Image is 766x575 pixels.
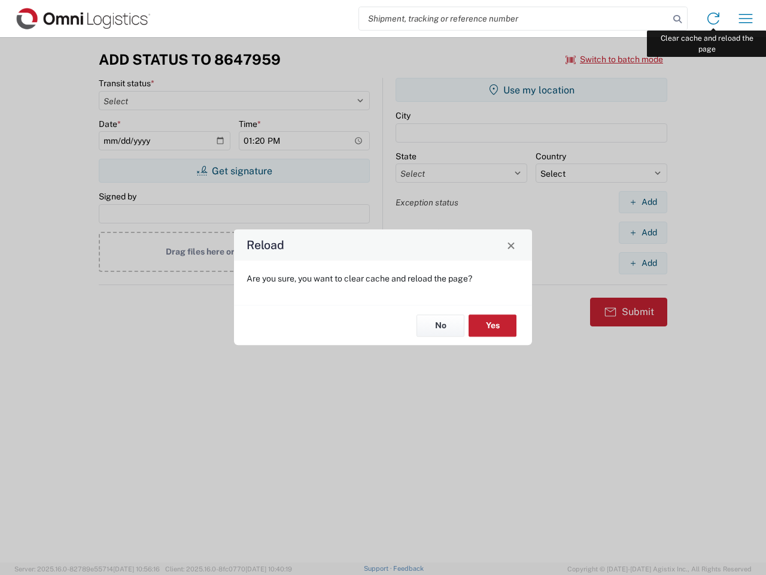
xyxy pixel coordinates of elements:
h4: Reload [247,237,284,254]
p: Are you sure, you want to clear cache and reload the page? [247,273,519,284]
button: No [417,314,464,337]
button: Close [503,237,519,253]
button: Yes [469,314,516,337]
input: Shipment, tracking or reference number [359,7,669,30]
